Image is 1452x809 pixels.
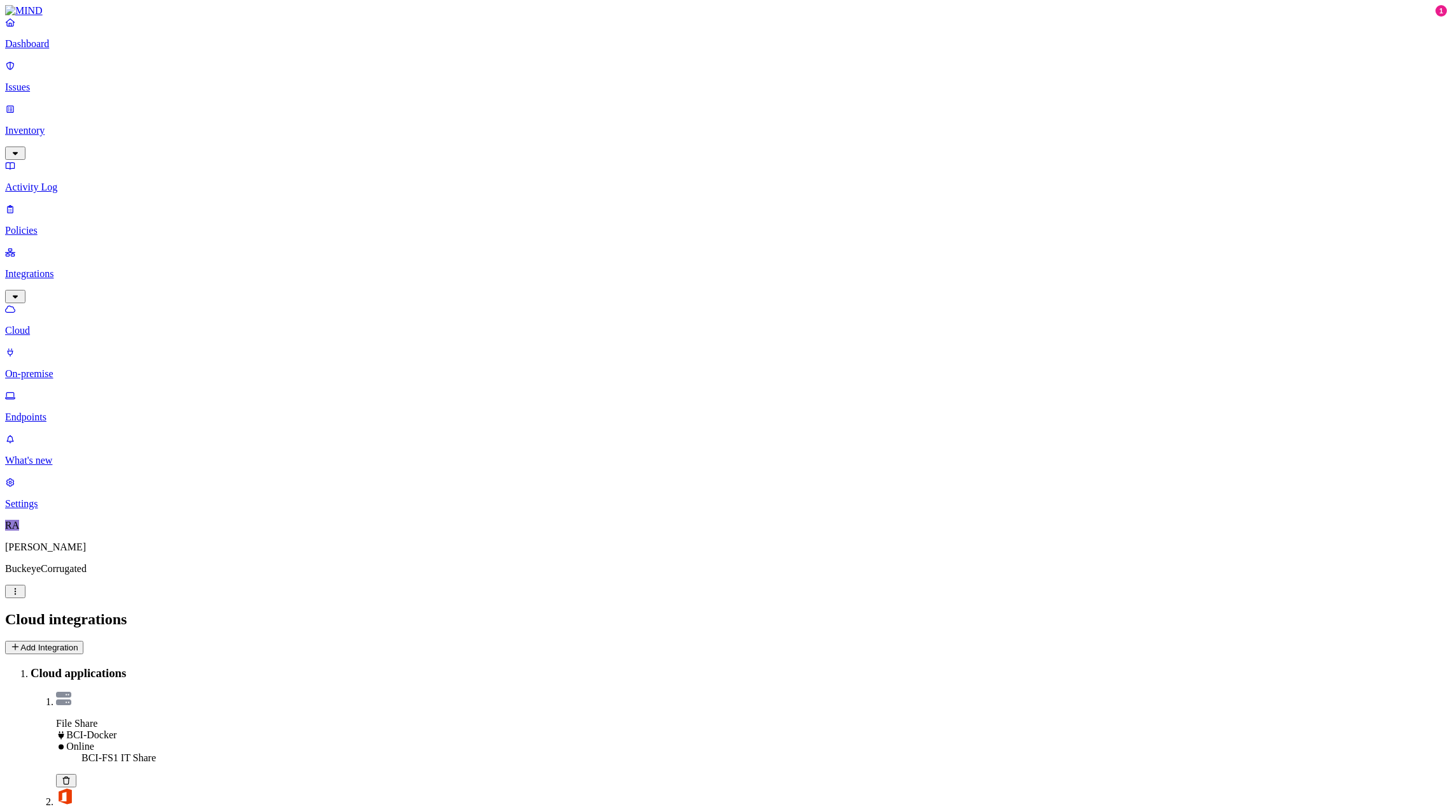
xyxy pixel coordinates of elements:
[5,103,1447,158] a: Inventory
[66,741,94,752] span: Online
[5,368,1447,380] p: On-premise
[5,303,1447,336] a: Cloud
[81,752,156,763] span: BCI-FS1 IT Share
[5,5,1447,17] a: MIND
[5,498,1447,510] p: Settings
[5,520,19,531] span: RA
[5,160,1447,193] a: Activity Log
[31,666,1447,680] h3: Cloud applications
[5,268,1447,280] p: Integrations
[5,182,1447,193] p: Activity Log
[5,203,1447,236] a: Policies
[5,455,1447,466] p: What's new
[66,729,116,740] span: BCI-Docker
[56,718,97,729] span: File Share
[5,325,1447,336] p: Cloud
[5,60,1447,93] a: Issues
[5,390,1447,423] a: Endpoints
[5,476,1447,510] a: Settings
[5,412,1447,423] p: Endpoints
[5,641,83,654] button: Add Integration
[5,347,1447,380] a: On-premise
[5,247,1447,301] a: Integrations
[5,17,1447,50] a: Dashboard
[5,125,1447,136] p: Inventory
[1435,5,1447,17] div: 1
[56,692,71,705] img: azure-files
[5,38,1447,50] p: Dashboard
[56,787,74,805] img: office-365
[5,5,43,17] img: MIND
[5,433,1447,466] a: What's new
[5,611,1447,628] h2: Cloud integrations
[5,225,1447,236] p: Policies
[5,563,1447,575] p: BuckeyeCorrugated
[5,82,1447,93] p: Issues
[5,541,1447,553] p: [PERSON_NAME]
